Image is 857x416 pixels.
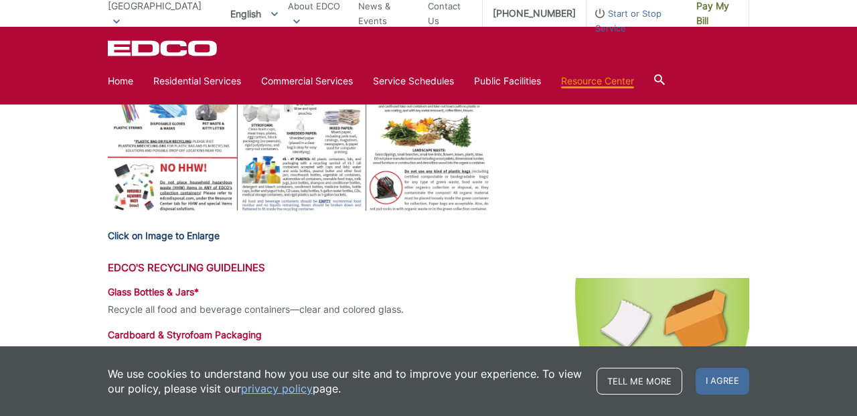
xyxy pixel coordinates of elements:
[108,366,583,396] p: We use cookies to understand how you use our site and to improve your experience. To view our pol...
[220,3,288,25] span: English
[241,381,313,396] a: privacy policy
[108,302,749,317] p: Recycle all food and beverage containers—clear and colored glass.
[108,329,749,341] h4: Cardboard & Styrofoam Packaging
[108,40,219,56] a: EDCD logo. Return to the homepage.
[597,368,682,395] a: Tell me more
[108,286,749,298] h4: Glass Bottles & Jars*
[561,74,634,88] a: Resource Center
[108,74,133,88] a: Home
[108,228,220,243] a: Click on Image to Enlarge
[108,230,220,241] strong: Click on Image to Enlarge
[474,74,541,88] a: Public Facilities
[108,262,749,274] h3: EDCO's Recycling Guidelines
[261,74,353,88] a: Commercial Services
[153,74,241,88] a: Residential Services
[108,345,749,374] p: Flatten or cut boxes and styrofoam to a size that fits comfortably inside recycling cart. No styr...
[696,368,749,395] span: I agree
[373,74,454,88] a: Service Schedules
